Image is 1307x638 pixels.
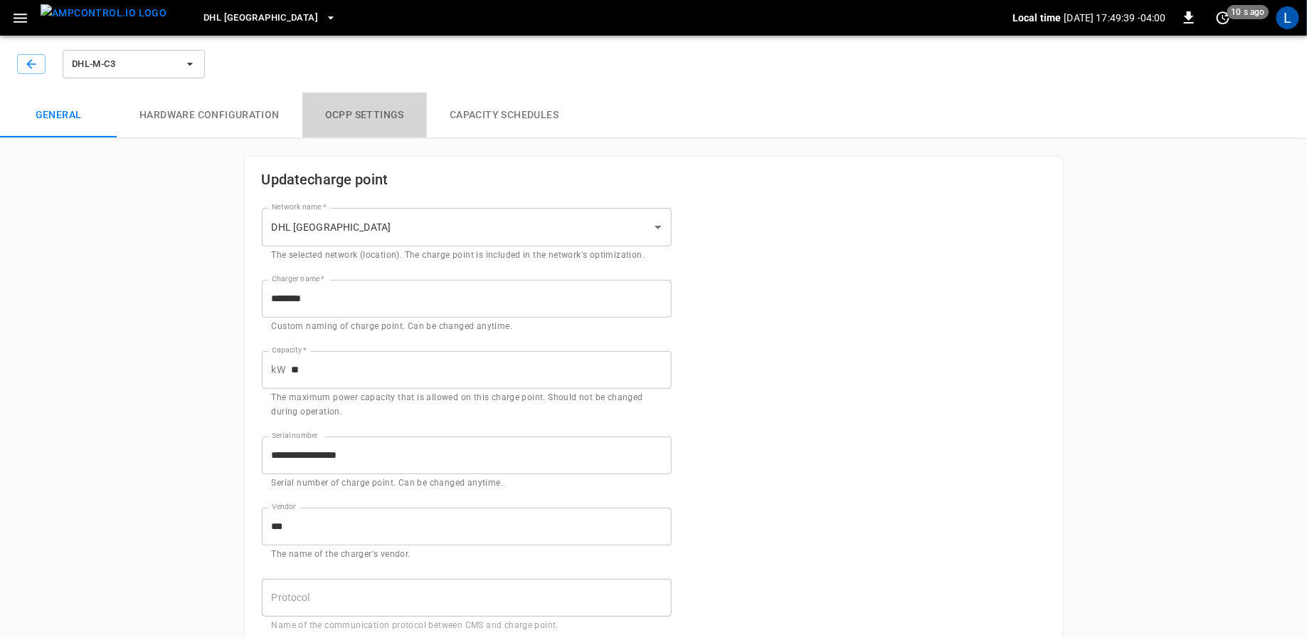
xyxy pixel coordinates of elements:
[272,391,662,419] p: The maximum power capacity that is allowed on this charge point. Should not be changed during ope...
[272,548,662,562] p: The name of the charger's vendor.
[1064,11,1166,25] p: [DATE] 17:49:39 -04:00
[272,501,296,513] label: Vendor
[272,476,662,491] p: Serial number of charge point. Can be changed anytime.
[1012,11,1062,25] p: Local time
[63,50,205,78] button: DHL-M-C3
[72,56,177,73] span: DHL-M-C3
[302,93,427,138] button: OCPP settings
[272,320,662,334] p: Custom naming of charge point. Can be changed anytime.
[1276,6,1299,29] div: profile-icon
[262,168,672,191] h6: Update charge point
[272,362,285,377] p: kW
[272,202,326,213] label: Network name
[272,273,324,285] label: Charger name
[41,4,166,22] img: ampcontrol.io logo
[272,619,662,633] p: Name of the communication protocol between CMS and charge point.
[203,10,318,26] span: DHL [GEOGRAPHIC_DATA]
[272,430,318,441] label: Serial number
[427,93,581,138] button: Capacity Schedules
[262,208,672,246] div: DHL [GEOGRAPHIC_DATA]
[272,249,662,263] p: The selected network (location). The charge point is included in the network's optimization.
[198,4,342,32] button: DHL [GEOGRAPHIC_DATA]
[117,93,302,138] button: Hardware configuration
[272,345,307,356] label: Capacity
[1212,6,1234,29] button: set refresh interval
[1227,5,1269,19] span: 10 s ago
